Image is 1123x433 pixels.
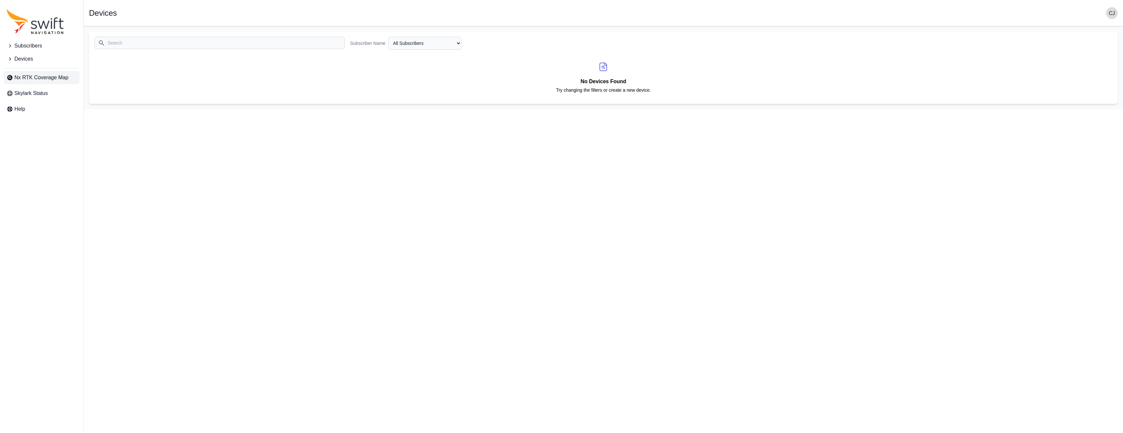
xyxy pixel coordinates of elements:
button: Subscribers [4,39,80,52]
span: Skylark Status [14,89,48,97]
h2: No Devices Found [556,77,651,87]
img: user photo [1106,7,1118,19]
a: Nx RTK Coverage Map [4,71,80,84]
button: Devices [4,52,80,66]
span: Subscribers [14,42,42,50]
a: Skylark Status [4,87,80,100]
input: Search [94,37,345,49]
label: Subscriber Name [350,40,385,47]
select: Subscriber [388,37,461,50]
h1: Devices [89,9,117,17]
span: Help [14,105,25,113]
span: Devices [14,55,33,63]
span: Nx RTK Coverage Map [14,74,68,82]
p: Try changing the filters or create a new device. [556,87,651,99]
a: Help [4,103,80,116]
